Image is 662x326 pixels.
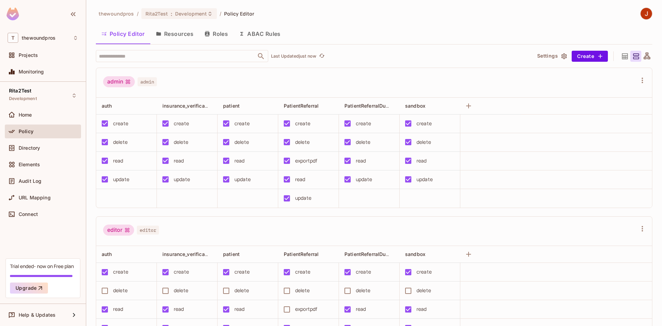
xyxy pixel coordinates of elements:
span: admin [138,77,157,86]
li: / [220,10,221,17]
div: create [295,268,310,276]
span: : [170,11,173,17]
span: insurance_verification [162,102,213,109]
div: delete [174,138,188,146]
span: sandbox [405,103,425,109]
span: refresh [319,53,325,60]
div: read [234,157,245,165]
div: delete [356,287,370,294]
div: delete [295,287,310,294]
span: auth [102,103,112,109]
div: read [295,176,305,183]
div: delete [113,138,128,146]
span: URL Mapping [19,195,51,200]
span: Elements [19,162,40,167]
div: update [113,176,129,183]
div: create [234,268,250,276]
button: Create [572,51,608,62]
span: the active workspace [99,10,134,17]
span: Policy Editor [224,10,254,17]
button: refresh [318,52,326,60]
div: read [417,305,427,313]
span: patient [223,251,240,257]
div: admin [103,76,135,87]
div: read [174,305,184,313]
span: insurance_verification [162,251,213,257]
span: Development [175,10,207,17]
button: Resources [150,25,199,42]
li: / [137,10,139,17]
span: Development [9,96,37,101]
div: update [174,176,190,183]
div: editor [103,225,134,236]
div: update [234,176,251,183]
div: delete [113,287,128,294]
div: read [356,305,366,313]
span: patient [223,103,240,109]
span: PatientReferral [284,103,319,109]
span: Audit Log [19,178,41,184]
span: Projects [19,52,38,58]
span: Rita2Test [146,10,168,17]
span: PatientReferralDummy [344,251,397,257]
span: PatientReferral [284,251,319,257]
div: read [174,157,184,165]
button: ABAC Rules [233,25,286,42]
span: Help & Updates [19,312,56,318]
button: Roles [199,25,233,42]
div: create [174,268,189,276]
span: Monitoring [19,69,44,75]
div: read [356,157,366,165]
span: PatientReferralDummy [344,102,397,109]
button: Upgrade [10,283,48,294]
div: delete [356,138,370,146]
div: create [356,120,371,127]
div: create [417,120,432,127]
div: create [356,268,371,276]
div: create [295,120,310,127]
div: update [417,176,433,183]
div: read [234,305,245,313]
div: delete [295,138,310,146]
div: read [417,157,427,165]
div: read [113,305,123,313]
span: editor [137,226,159,235]
div: create [417,268,432,276]
span: Policy [19,129,33,134]
span: Click to refresh data [316,52,326,60]
span: Directory [19,145,40,151]
img: Javier Amador [641,8,652,19]
img: SReyMgAAAABJRU5ErkJggg== [7,8,19,20]
span: Workspace: thewoundpros [22,35,56,41]
span: Home [19,112,32,118]
span: Connect [19,211,38,217]
div: create [234,120,250,127]
div: create [113,120,128,127]
div: delete [234,138,249,146]
span: Rita2Test [9,88,31,93]
div: Trial ended- now on Free plan [10,263,74,269]
div: delete [234,287,249,294]
span: sandbox [405,251,425,257]
div: read [113,157,123,165]
div: update [295,194,311,202]
div: delete [417,138,431,146]
div: create [174,120,189,127]
button: Open [256,51,266,61]
span: auth [102,251,112,257]
button: Settings [534,51,569,62]
button: Policy Editor [96,25,150,42]
div: update [356,176,372,183]
div: create [113,268,128,276]
span: T [8,33,18,43]
div: delete [174,287,188,294]
p: Last Updated just now [271,53,316,59]
div: delete [417,287,431,294]
div: exportpdf [295,305,317,313]
div: exportpdf [295,157,317,165]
